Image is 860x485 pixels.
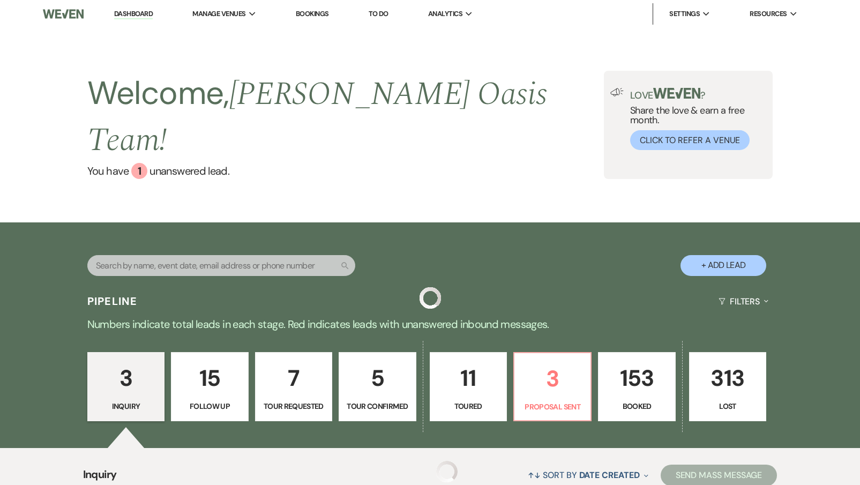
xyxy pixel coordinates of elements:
[87,294,138,309] h3: Pipeline
[428,9,462,19] span: Analytics
[653,88,701,99] img: weven-logo-green.svg
[436,461,458,482] img: loading spinner
[296,9,329,18] a: Bookings
[114,9,153,19] a: Dashboard
[696,400,759,412] p: Lost
[605,400,668,412] p: Booked
[630,130,750,150] button: Click to Refer a Venue
[178,400,241,412] p: Follow Up
[87,70,548,165] span: [PERSON_NAME] Oasis Team !
[513,352,592,422] a: 3Proposal Sent
[94,400,158,412] p: Inquiry
[420,287,441,309] img: loading spinner
[255,352,332,422] a: 7Tour Requested
[437,400,500,412] p: Toured
[610,88,624,96] img: loud-speaker-illustration.svg
[750,9,787,19] span: Resources
[131,163,147,179] div: 1
[669,9,700,19] span: Settings
[437,360,500,396] p: 11
[87,352,164,422] a: 3Inquiry
[262,360,325,396] p: 7
[178,360,241,396] p: 15
[624,88,766,150] div: Share the love & earn a free month.
[369,9,388,18] a: To Do
[87,255,355,276] input: Search by name, event date, email address or phone number
[339,352,416,422] a: 5Tour Confirmed
[44,316,816,333] p: Numbers indicate total leads in each stage. Red indicates leads with unanswered inbound messages.
[192,9,245,19] span: Manage Venues
[696,360,759,396] p: 313
[605,360,668,396] p: 153
[87,163,604,179] a: You have 1 unanswered lead.
[171,352,248,422] a: 15Follow Up
[94,360,158,396] p: 3
[680,255,766,276] button: + Add Lead
[521,401,584,413] p: Proposal Sent
[87,71,604,163] h2: Welcome,
[528,469,541,481] span: ↑↓
[346,360,409,396] p: 5
[714,287,773,316] button: Filters
[430,352,507,422] a: 11Toured
[346,400,409,412] p: Tour Confirmed
[630,88,766,100] p: Love ?
[43,3,84,25] img: Weven Logo
[689,352,766,422] a: 313Lost
[579,469,640,481] span: Date Created
[262,400,325,412] p: Tour Requested
[598,352,675,422] a: 153Booked
[521,361,584,397] p: 3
